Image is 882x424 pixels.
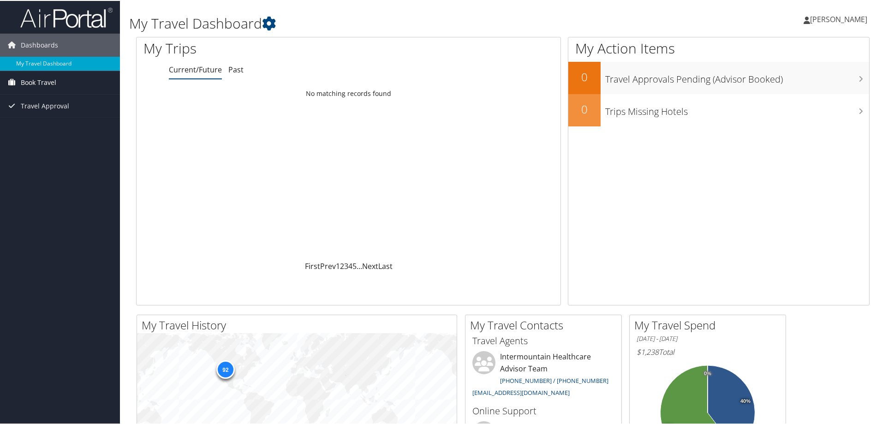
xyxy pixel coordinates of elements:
td: No matching records found [137,84,560,101]
a: 5 [352,260,357,270]
a: 0Trips Missing Hotels [568,93,869,125]
li: Intermountain Healthcare Advisor Team [468,350,619,400]
a: [EMAIL_ADDRESS][DOMAIN_NAME] [472,388,570,396]
a: [PERSON_NAME] [804,5,876,32]
h3: Trips Missing Hotels [605,100,869,117]
span: [PERSON_NAME] [810,13,867,24]
a: Next [362,260,378,270]
a: First [305,260,320,270]
h6: Total [637,346,779,356]
h2: My Travel History [142,317,457,332]
img: airportal-logo.png [20,6,113,28]
tspan: 40% [740,398,751,403]
h3: Travel Agents [472,334,614,346]
span: Dashboards [21,33,58,56]
span: … [357,260,362,270]
a: 1 [336,260,340,270]
div: 92 [216,359,234,378]
h1: My Travel Dashboard [129,13,627,32]
span: Travel Approval [21,94,69,117]
tspan: 0% [704,370,711,376]
h1: My Action Items [568,38,869,57]
a: [PHONE_NUMBER] / [PHONE_NUMBER] [500,376,608,384]
h2: My Travel Spend [634,317,786,332]
a: Last [378,260,393,270]
span: $1,238 [637,346,659,356]
a: 4 [348,260,352,270]
a: 2 [340,260,344,270]
h2: 0 [568,68,601,84]
a: 3 [344,260,348,270]
a: 0Travel Approvals Pending (Advisor Booked) [568,61,869,93]
h2: My Travel Contacts [470,317,621,332]
span: Book Travel [21,70,56,93]
a: Current/Future [169,64,222,74]
a: Prev [320,260,336,270]
a: Past [228,64,244,74]
h3: Travel Approvals Pending (Advisor Booked) [605,67,869,85]
h6: [DATE] - [DATE] [637,334,779,342]
h2: 0 [568,101,601,116]
h1: My Trips [143,38,377,57]
h3: Online Support [472,404,614,417]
